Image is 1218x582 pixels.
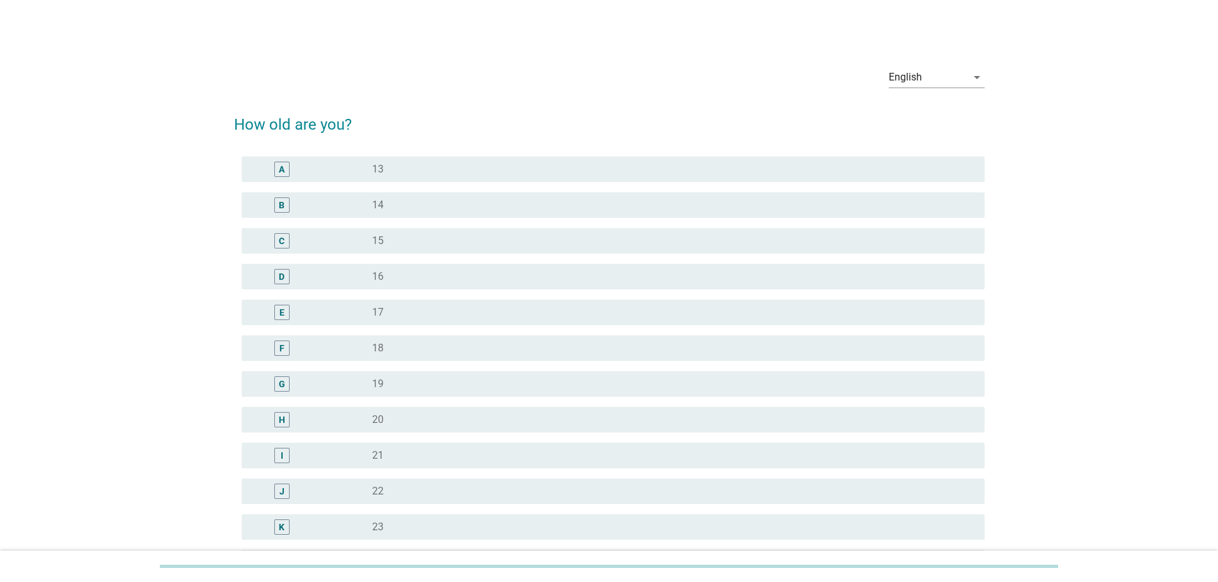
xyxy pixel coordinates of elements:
[279,162,285,176] div: A
[372,163,384,176] label: 13
[279,520,285,533] div: K
[969,70,985,85] i: arrow_drop_down
[281,448,283,462] div: I
[279,413,285,426] div: H
[372,342,384,355] label: 18
[889,72,922,83] div: English
[279,341,285,355] div: F
[279,484,285,498] div: J
[279,305,285,319] div: E
[372,521,384,533] label: 23
[279,198,285,211] div: B
[372,306,384,319] label: 17
[279,234,285,247] div: C
[372,270,384,283] label: 16
[372,449,384,462] label: 21
[279,377,285,390] div: G
[372,413,384,426] label: 20
[279,270,285,283] div: D
[372,234,384,247] label: 15
[372,199,384,211] label: 14
[372,378,384,390] label: 19
[234,100,985,136] h2: How old are you?
[372,485,384,498] label: 22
